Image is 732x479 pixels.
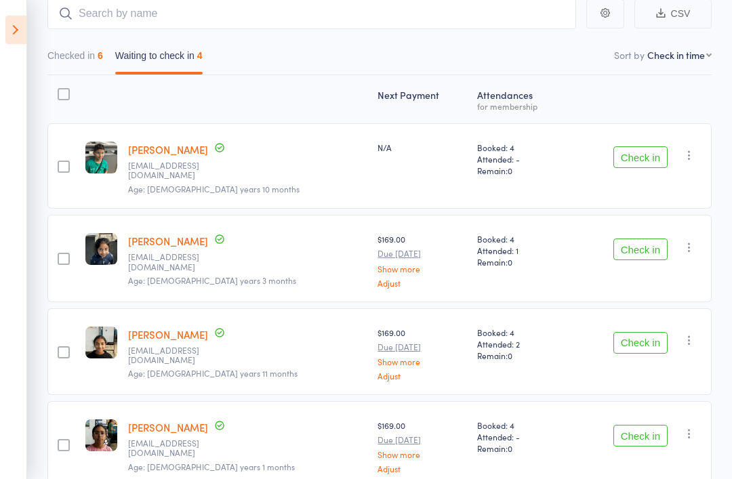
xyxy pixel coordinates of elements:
[647,48,705,62] div: Check in time
[128,367,298,379] span: Age: [DEMOGRAPHIC_DATA] years 11 months
[477,327,564,338] span: Booked: 4
[477,431,564,442] span: Attended: -
[128,346,216,365] small: Kiranreddy0411@gmail.com
[477,245,564,256] span: Attended: 1
[47,43,103,75] button: Checked in6
[477,419,564,431] span: Booked: 4
[477,442,564,454] span: Remain:
[378,264,466,273] a: Show more
[378,371,466,380] a: Adjust
[98,50,103,61] div: 6
[85,233,117,265] img: image1736556364.png
[477,256,564,268] span: Remain:
[378,342,466,352] small: Due [DATE]
[508,165,512,176] span: 0
[477,102,564,110] div: for membership
[477,153,564,165] span: Attended: -
[372,81,472,117] div: Next Payment
[477,233,564,245] span: Booked: 4
[128,438,216,458] small: bandaru_ram@yahoo.com
[115,43,203,75] button: Waiting to check in4
[128,234,208,248] a: [PERSON_NAME]
[477,338,564,350] span: Attended: 2
[613,146,668,168] button: Check in
[197,50,203,61] div: 4
[378,464,466,473] a: Adjust
[508,442,512,454] span: 0
[378,419,466,473] div: $169.00
[477,165,564,176] span: Remain:
[613,238,668,260] button: Check in
[477,142,564,153] span: Booked: 4
[378,233,466,287] div: $169.00
[378,435,466,444] small: Due [DATE]
[614,48,645,62] label: Sort by
[378,327,466,380] div: $169.00
[128,327,208,341] a: [PERSON_NAME]
[508,256,512,268] span: 0
[85,142,117,173] img: image1705971987.png
[508,350,512,361] span: 0
[613,332,668,354] button: Check in
[378,357,466,366] a: Show more
[85,327,117,358] img: image1736556322.png
[477,350,564,361] span: Remain:
[85,419,117,451] img: image1748302114.png
[128,461,295,472] span: Age: [DEMOGRAPHIC_DATA] years 1 months
[128,161,216,180] small: dhawalchhalani@gmail.com
[378,249,466,258] small: Due [DATE]
[378,450,466,459] a: Show more
[472,81,569,117] div: Atten­dances
[128,252,216,272] small: Kiranreddy0411@gmail.com
[128,274,296,286] span: Age: [DEMOGRAPHIC_DATA] years 3 months
[378,278,466,287] a: Adjust
[128,420,208,434] a: [PERSON_NAME]
[613,425,668,446] button: Check in
[128,142,208,157] a: [PERSON_NAME]
[128,183,300,194] span: Age: [DEMOGRAPHIC_DATA] years 10 months
[378,142,466,153] div: N/A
